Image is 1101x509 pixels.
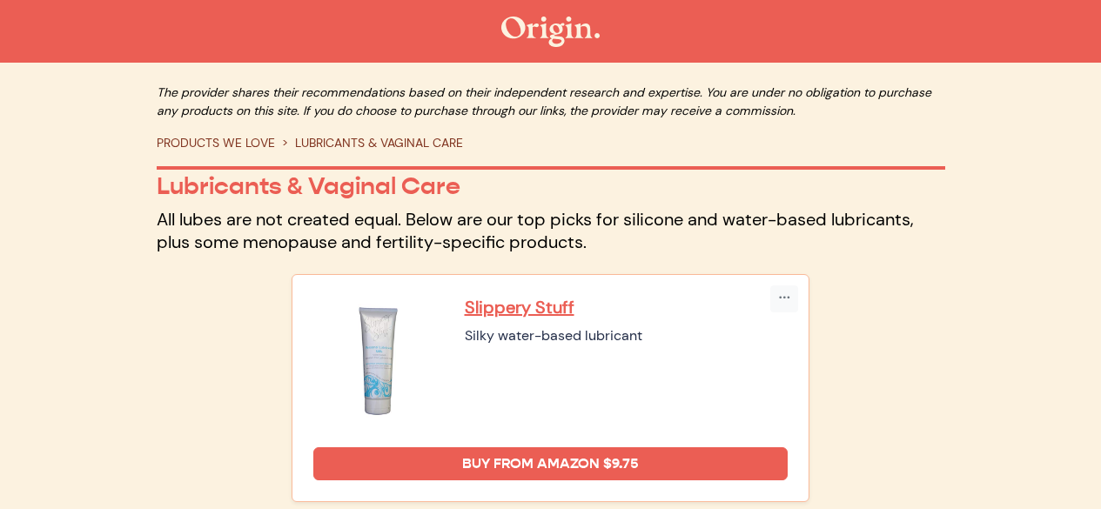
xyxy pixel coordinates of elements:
li: LUBRICANTS & VAGINAL CARE [275,134,463,152]
p: All lubes are not created equal. Below are our top picks for silicone and water-based lubricants,... [157,208,945,253]
img: Slippery Stuff [313,296,444,426]
a: Buy from Amazon $9.75 [313,447,789,480]
p: The provider shares their recommendations based on their independent research and expertise. You ... [157,84,945,120]
a: Slippery Stuff [465,296,789,318]
p: Lubricants & Vaginal Care [157,171,945,201]
img: The Origin Shop [501,17,600,47]
a: PRODUCTS WE LOVE [157,135,275,151]
div: Silky water-based lubricant [465,325,789,346]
